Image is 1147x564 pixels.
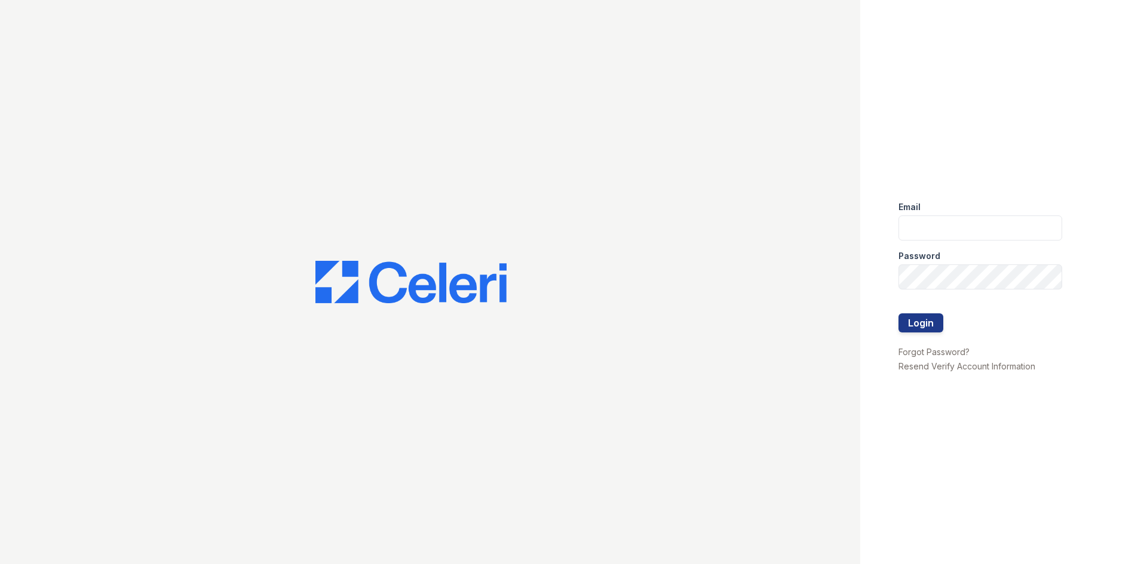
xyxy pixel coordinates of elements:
[898,201,921,213] label: Email
[898,361,1035,371] a: Resend Verify Account Information
[898,250,940,262] label: Password
[315,261,507,304] img: CE_Logo_Blue-a8612792a0a2168367f1c8372b55b34899dd931a85d93a1a3d3e32e68fde9ad4.png
[898,347,970,357] a: Forgot Password?
[898,313,943,332] button: Login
